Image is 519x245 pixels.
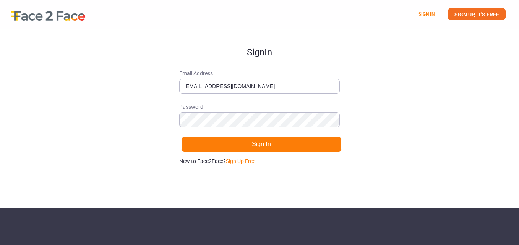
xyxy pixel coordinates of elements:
[226,158,255,164] a: Sign Up Free
[179,157,340,165] p: New to Face2Face?
[179,103,340,111] span: Password
[179,79,340,94] input: Email Address
[179,69,340,77] span: Email Address
[179,29,340,57] h1: Sign In
[418,11,435,17] a: SIGN IN
[448,8,506,20] a: SIGN UP, IT'S FREE
[181,137,342,152] button: Sign In
[179,112,340,127] input: Password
